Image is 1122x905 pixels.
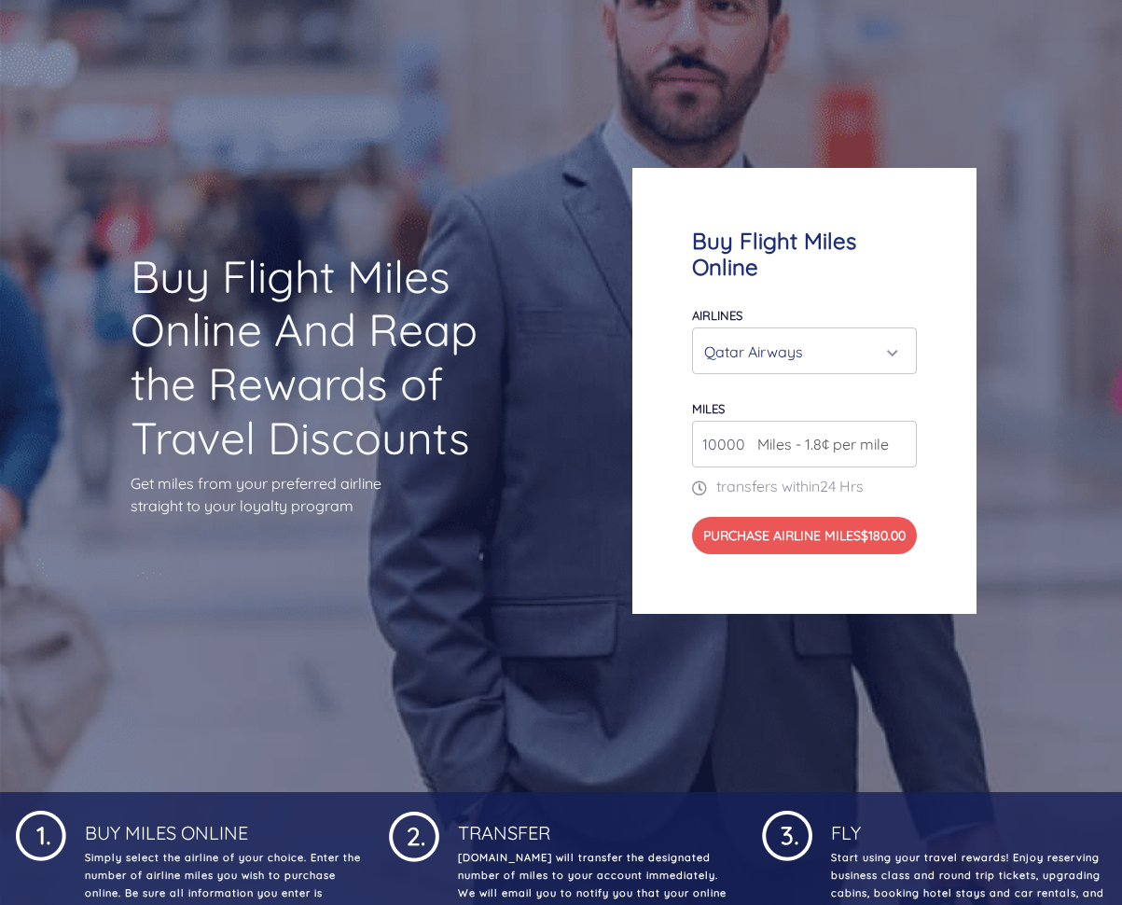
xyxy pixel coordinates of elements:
button: Purchase Airline Miles$180.00 [692,517,917,554]
img: 1 [389,807,439,862]
span: $180.00 [861,527,906,544]
label: miles [692,401,725,416]
img: 1 [762,807,812,861]
p: transfers within [692,475,917,497]
h4: Transfer [454,807,734,844]
h1: Buy Flight Miles Online And Reap the Rewards of Travel Discounts [131,250,490,465]
h4: Buy Flight Miles Online [692,228,917,282]
span: 24 Hrs [820,477,864,495]
img: 1 [16,807,66,861]
label: Airlines [692,308,742,323]
p: Get miles from your preferred airline straight to your loyalty program [131,472,490,517]
button: Qatar Airways [692,327,917,374]
div: Qatar Airways [704,334,893,369]
h4: Buy Miles Online [81,807,361,844]
h4: Fly [827,807,1107,844]
span: Miles - 1.8¢ per mile [748,433,889,455]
